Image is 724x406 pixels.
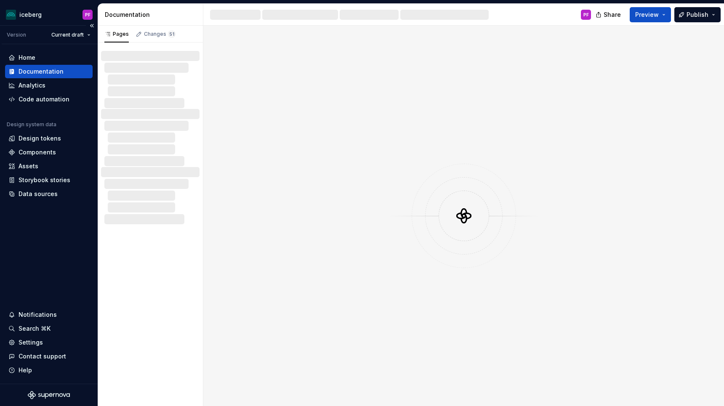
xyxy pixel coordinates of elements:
div: Contact support [19,352,66,361]
div: Search ⌘K [19,324,51,333]
div: Components [19,148,56,157]
div: Documentation [105,11,200,19]
button: icebergPF [2,5,96,24]
div: Changes [144,31,176,37]
a: Analytics [5,79,93,92]
div: Data sources [19,190,58,198]
div: Version [7,32,26,38]
div: Documentation [19,67,64,76]
div: Code automation [19,95,69,103]
div: PF [583,11,589,18]
button: Collapse sidebar [86,20,98,32]
span: 51 [168,31,176,37]
a: Design tokens [5,132,93,145]
button: Share [591,7,626,22]
svg: Supernova Logo [28,391,70,399]
div: Design tokens [19,134,61,143]
button: Contact support [5,350,93,363]
button: Help [5,364,93,377]
a: Code automation [5,93,93,106]
a: Data sources [5,187,93,201]
div: Settings [19,338,43,347]
a: Documentation [5,65,93,78]
button: Preview [630,7,671,22]
img: 418c6d47-6da6-4103-8b13-b5999f8989a1.png [6,10,16,20]
div: iceberg [19,11,42,19]
span: Publish [687,11,708,19]
a: Storybook stories [5,173,93,187]
div: Storybook stories [19,176,70,184]
div: Pages [104,31,129,37]
div: Help [19,366,32,374]
a: Settings [5,336,93,349]
div: Notifications [19,310,57,319]
button: Current draft [48,29,94,41]
div: Assets [19,162,38,170]
div: Analytics [19,81,45,90]
div: PF [85,11,90,18]
div: Design system data [7,121,56,128]
button: Search ⌘K [5,322,93,335]
a: Assets [5,159,93,173]
a: Components [5,146,93,159]
span: Share [604,11,621,19]
span: Current draft [51,32,84,38]
button: Publish [674,7,721,22]
span: Preview [635,11,659,19]
a: Home [5,51,93,64]
button: Notifications [5,308,93,321]
div: Home [19,53,35,62]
